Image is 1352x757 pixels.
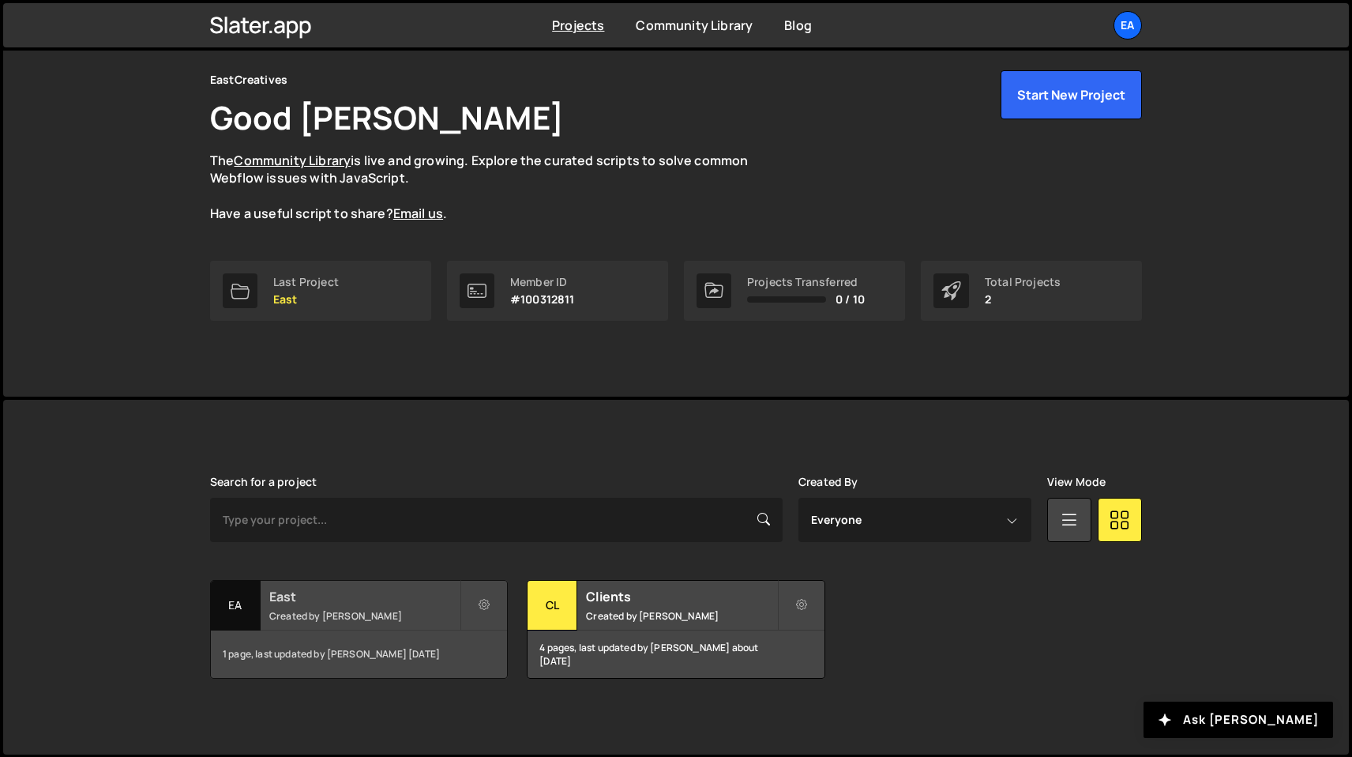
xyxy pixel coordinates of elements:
label: Search for a project [210,476,317,488]
input: Type your project... [210,498,783,542]
a: Projects [552,17,604,34]
button: Ask [PERSON_NAME] [1144,702,1333,738]
h1: Good [PERSON_NAME] [210,96,564,139]
div: Total Projects [985,276,1061,288]
div: EastCreatives [210,70,287,89]
div: Last Project [273,276,339,288]
a: Cl Clients Created by [PERSON_NAME] 4 pages, last updated by [PERSON_NAME] about [DATE] [527,580,824,679]
a: Email us [393,205,443,222]
label: Created By [798,476,858,488]
a: Ea [1114,11,1142,40]
a: Blog [784,17,812,34]
div: 4 pages, last updated by [PERSON_NAME] about [DATE] [528,631,824,678]
p: #100312811 [510,293,575,306]
a: Community Library [636,17,753,34]
small: Created by [PERSON_NAME] [269,609,460,623]
a: Last Project East [210,261,431,321]
label: View Mode [1047,476,1106,488]
span: 0 / 10 [836,293,865,306]
a: Community Library [234,152,351,169]
h2: East [269,588,460,605]
h2: Clients [586,588,776,605]
div: Ea [211,581,261,631]
div: Cl [528,581,577,631]
button: Start New Project [1001,70,1142,119]
p: The is live and growing. Explore the curated scripts to solve common Webflow issues with JavaScri... [210,152,779,223]
div: Projects Transferred [747,276,865,288]
a: Ea East Created by [PERSON_NAME] 1 page, last updated by [PERSON_NAME] [DATE] [210,580,508,679]
div: Member ID [510,276,575,288]
p: 2 [985,293,1061,306]
small: Created by [PERSON_NAME] [586,609,776,623]
div: 1 page, last updated by [PERSON_NAME] [DATE] [211,631,507,678]
p: East [273,293,339,306]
